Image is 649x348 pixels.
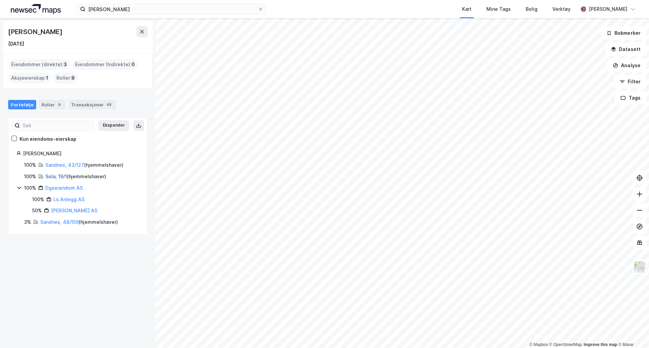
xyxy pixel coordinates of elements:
[8,40,24,48] div: [DATE]
[45,161,123,169] div: ( hjemmelshaver )
[8,100,36,109] div: Portefølje
[552,5,571,13] div: Verktøy
[24,218,31,226] div: 3%
[24,161,36,169] div: 100%
[615,91,646,105] button: Tags
[589,5,627,13] div: [PERSON_NAME]
[71,74,75,82] span: 9
[23,150,139,158] div: [PERSON_NAME]
[24,184,36,192] div: 100%
[131,60,135,69] span: 0
[32,207,42,215] div: 50%
[526,5,537,13] div: Bolig
[56,101,63,108] div: 9
[462,5,472,13] div: Kart
[46,74,48,82] span: 1
[72,59,138,70] div: Eiendommer (Indirekte) :
[633,261,646,273] img: Z
[615,316,649,348] iframe: Chat Widget
[549,342,582,347] a: OpenStreetMap
[45,185,83,191] a: Dgseiendom AS
[11,4,61,14] img: logo.a4113a55bc3d86da70a041830d287a7e.svg
[54,73,77,83] div: Roller :
[24,172,36,181] div: 100%
[105,101,113,108] div: 48
[614,75,646,88] button: Filter
[20,121,94,131] input: Søk
[45,173,67,179] a: Sola, 19/1
[64,60,67,69] span: 3
[615,316,649,348] div: Kontrollprogram for chat
[86,4,258,14] input: Søk på adresse, matrikkel, gårdeiere, leietakere eller personer
[39,100,66,109] div: Roller
[607,59,646,72] button: Analyse
[98,120,129,131] button: Ekspander
[20,135,76,143] div: Kun eiendoms-eierskap
[40,218,118,226] div: ( hjemmelshaver )
[529,342,548,347] a: Mapbox
[68,100,116,109] div: Transaksjoner
[53,196,85,202] a: Ls Anlegg AS
[45,172,106,181] div: ( hjemmelshaver )
[45,162,84,168] a: Sandnes, 43/127
[51,208,97,213] a: [PERSON_NAME] AS
[486,5,511,13] div: Mine Tags
[8,59,70,70] div: Eiendommer (direkte) :
[32,195,44,204] div: 100%
[8,73,51,83] div: Aksjeeierskap :
[605,43,646,56] button: Datasett
[584,342,617,347] a: Improve this map
[40,219,79,225] a: Sandnes, 48/159
[8,26,64,37] div: [PERSON_NAME]
[601,26,646,40] button: Bokmerker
